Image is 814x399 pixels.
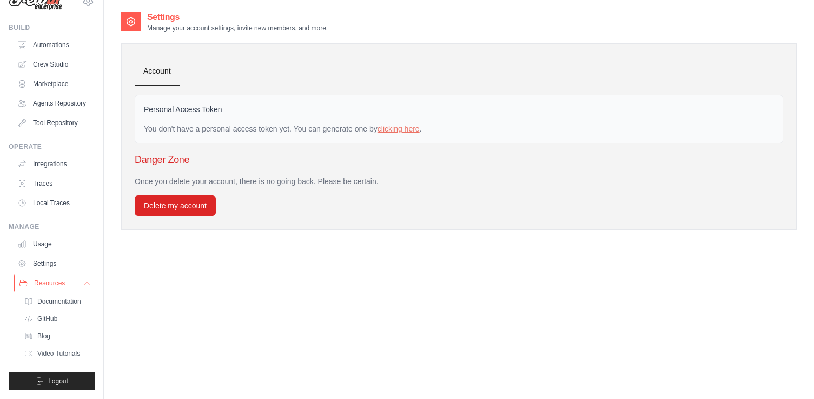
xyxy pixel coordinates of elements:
[19,329,95,344] a: Blog
[37,297,81,306] span: Documentation
[13,255,95,272] a: Settings
[14,274,96,292] button: Resources
[48,377,68,385] span: Logout
[9,142,95,151] div: Operate
[37,349,80,358] span: Video Tutorials
[135,195,216,216] button: Delete my account
[144,123,774,134] div: You don't have a personal access token yet. You can generate one by .
[135,57,180,86] a: Account
[13,194,95,212] a: Local Traces
[135,152,783,167] h3: Danger Zone
[9,23,95,32] div: Build
[37,332,50,341] span: Blog
[13,36,95,54] a: Automations
[13,75,95,93] a: Marketplace
[13,236,95,253] a: Usage
[13,95,95,112] a: Agents Repository
[144,104,222,115] label: Personal Access Token
[135,176,783,187] p: Once you delete your account, there is no going back. Please be certain.
[19,311,95,326] a: GitHub
[13,114,95,132] a: Tool Repository
[34,279,65,287] span: Resources
[378,125,420,133] a: clicking here
[19,294,95,309] a: Documentation
[9,223,95,231] div: Manage
[37,315,57,323] span: GitHub
[19,346,95,361] a: Video Tutorials
[147,11,328,24] h2: Settings
[13,175,95,192] a: Traces
[13,155,95,173] a: Integrations
[147,24,328,32] p: Manage your account settings, invite new members, and more.
[13,56,95,73] a: Crew Studio
[9,372,95,390] button: Logout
